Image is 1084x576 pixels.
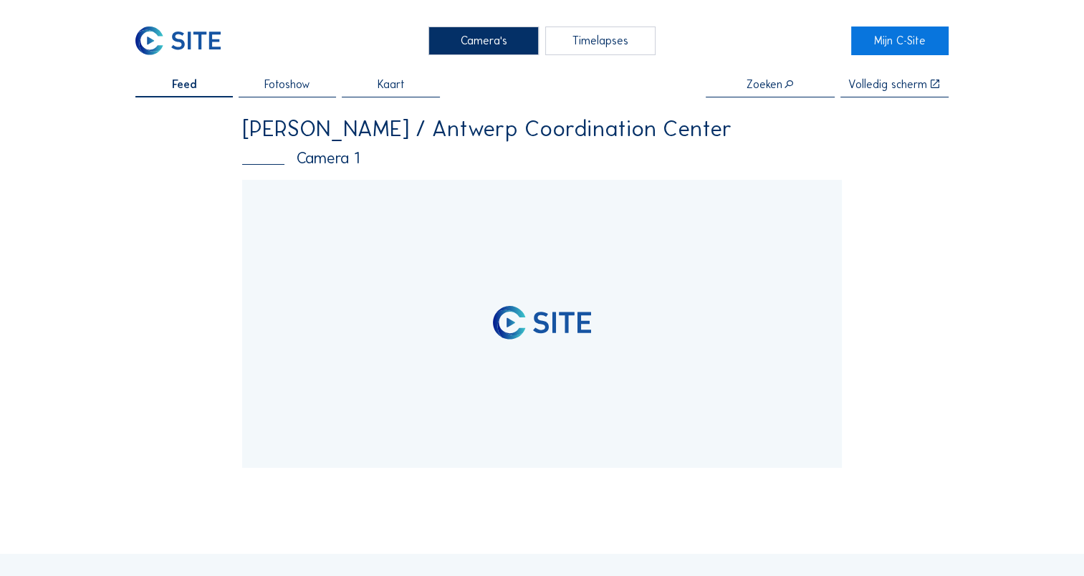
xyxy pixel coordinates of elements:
a: Mijn C-Site [851,27,949,55]
div: Camera 1 [242,150,842,166]
img: logo_text [533,312,591,334]
span: Fotoshow [264,79,310,90]
span: Feed [172,79,197,90]
div: Timelapses [545,27,656,55]
div: Camera's [428,27,539,55]
span: Kaart [378,79,405,90]
img: C-SITE Logo [135,27,221,55]
img: logo_pic [506,306,513,340]
a: C-SITE Logo [135,27,233,55]
div: Volledig scherm [848,79,927,90]
div: [PERSON_NAME] / Antwerp Coordination Center [242,117,842,140]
